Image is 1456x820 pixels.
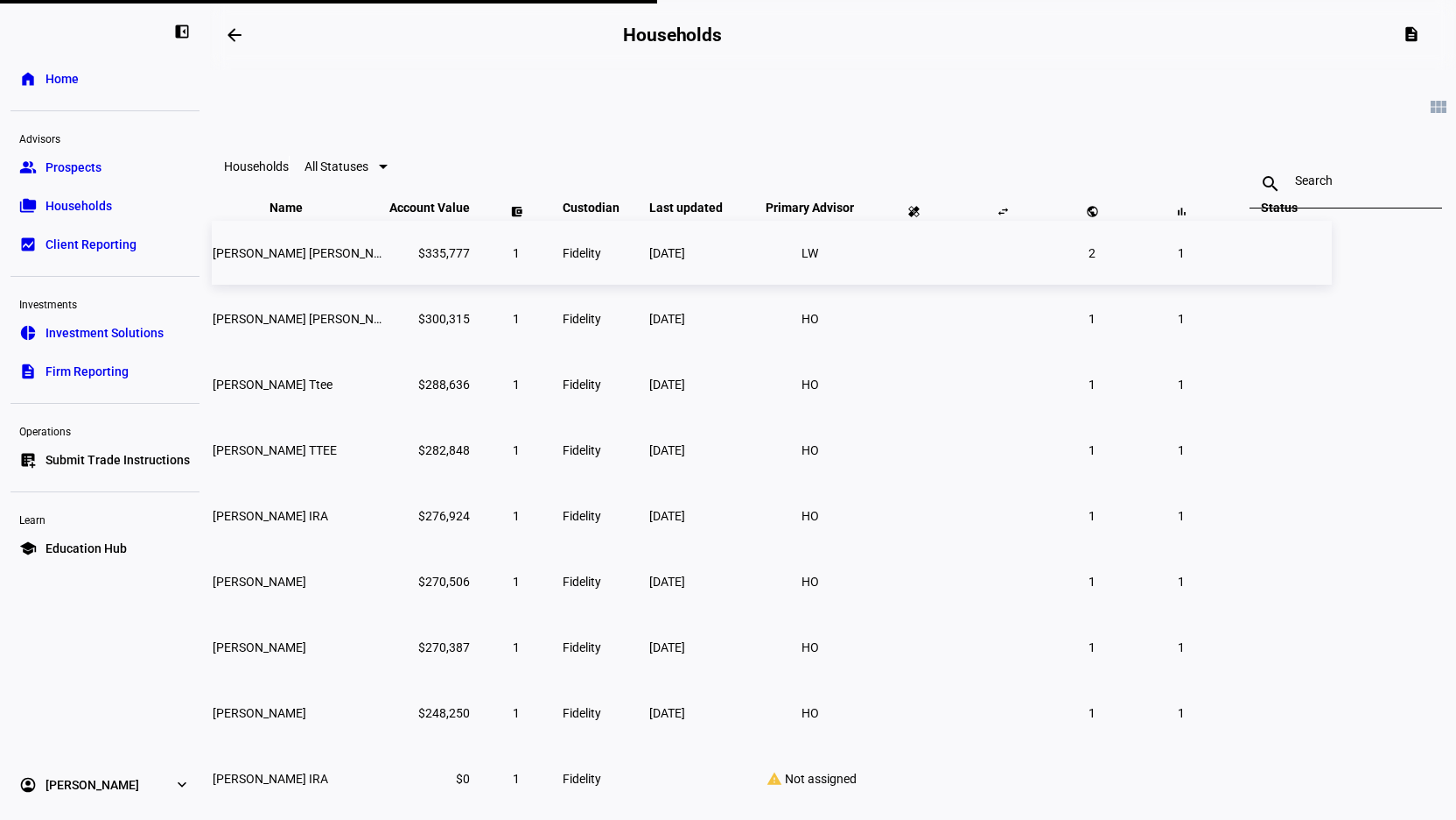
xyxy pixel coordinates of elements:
li: HO [794,435,826,466]
li: LW [794,237,826,269]
span: 1 [1178,575,1185,589]
div: Not assigned [752,771,867,787]
span: [DATE] [649,640,685,654]
eth-mat-symbol: description [19,363,37,380]
span: Fidelity [563,443,601,457]
span: 1 [1088,443,1095,457]
span: Fidelity [563,575,601,589]
eth-mat-symbol: left_panel_close [173,23,191,40]
span: [DATE] [649,378,685,392]
span: Kristina Pleiman Rollover IRA [213,772,328,786]
span: [PERSON_NAME] [45,776,139,794]
eth-data-table-title: Households [224,159,289,173]
li: HO [794,369,826,400]
eth-mat-symbol: group [19,159,37,176]
span: 1 [1178,509,1185,523]
span: Fidelity [563,246,601,260]
span: 1 [1178,706,1185,720]
span: Status [1248,201,1311,215]
span: Jeannette Pizzo Ttee [213,378,332,392]
span: Heather O'neill Fairbanks & William Fairbanks [213,312,509,326]
span: Fidelity [563,509,601,523]
span: 1 [513,640,520,654]
span: 1 [513,706,520,720]
span: Name [269,201,329,215]
eth-mat-symbol: pie_chart [19,324,37,342]
div: Learn [10,506,199,531]
eth-mat-symbol: list_alt_add [19,451,37,469]
span: Fidelity [563,378,601,392]
span: Fidelity [563,772,601,786]
span: [DATE] [649,246,685,260]
li: HO [794,303,826,335]
td: $270,506 [388,549,471,613]
span: 1 [513,378,520,392]
mat-icon: warning [764,771,785,787]
a: homeHome [10,61,199,96]
span: Fidelity [563,706,601,720]
span: 1 [513,575,520,589]
span: 1 [1178,640,1185,654]
td: $0 [388,746,471,810]
span: Anne Roosevelt [213,640,306,654]
span: 1 [1088,378,1095,392]
span: 1 [513,509,520,523]
eth-mat-symbol: home [19,70,37,88]
eth-mat-symbol: school [19,540,37,557]
span: 1 [513,312,520,326]
span: Households [45,197,112,215]
td: $282,848 [388,418,471,482]
span: 1 [1178,443,1185,457]
li: HO [794,566,826,597]
span: Custodian [563,201,646,215]
eth-mat-symbol: account_circle [19,776,37,794]
span: Investment Solutions [45,324,164,342]
span: Client Reporting [45,236,136,253]
a: bid_landscapeClient Reporting [10,227,199,262]
span: Firm Reporting [45,363,129,380]
span: Prospects [45,159,101,176]
span: Account Value [389,201,470,215]
span: 1 [513,246,520,260]
a: pie_chartInvestment Solutions [10,315,199,350]
span: Primary Advisor [752,201,867,215]
td: $288,636 [388,352,471,416]
span: Education Hub [45,540,127,557]
td: $335,777 [388,221,471,285]
mat-icon: description [1403,25,1420,43]
mat-icon: view_module [1428,96,1449,117]
span: [DATE] [649,575,685,589]
span: [DATE] [649,509,685,523]
eth-mat-symbol: expand_more [173,776,191,794]
a: groupProspects [10,150,199,185]
span: COLIN MARSHALL TTEE [213,443,337,457]
td: $300,315 [388,286,471,350]
td: $248,250 [388,681,471,745]
span: [DATE] [649,312,685,326]
span: [DATE] [649,443,685,457]
span: Mary Jane E Hirchert [213,246,402,260]
span: 1 [513,443,520,457]
eth-mat-symbol: bid_landscape [19,236,37,253]
span: Fidelity [563,312,601,326]
span: 1 [1178,246,1185,260]
span: Fidelity [563,640,601,654]
a: descriptionFirm Reporting [10,354,199,389]
span: Last updated [649,201,749,215]
li: HO [794,500,826,532]
input: Search [1295,173,1396,187]
span: 1 [1088,575,1095,589]
span: 2 [1088,246,1095,260]
eth-mat-symbol: folder_copy [19,197,37,215]
div: Investments [10,291,199,315]
span: Home [45,70,79,88]
span: Jacqueline Terrassa [213,706,306,720]
td: $276,924 [388,484,471,548]
span: All Statuses [304,159,368,173]
span: 1 [1178,312,1185,326]
h2: Households [623,25,722,46]
span: 1 [513,772,520,786]
mat-icon: arrow_backwards [224,25,245,46]
td: $270,387 [388,615,471,679]
span: 1 [1088,640,1095,654]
